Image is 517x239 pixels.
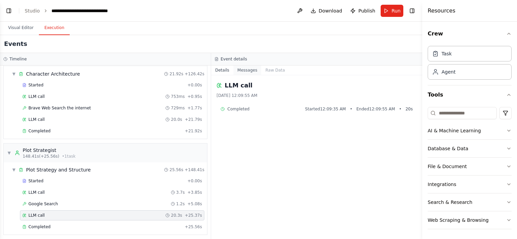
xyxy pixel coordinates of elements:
[171,117,182,122] span: 20.0s
[171,94,185,99] span: 753ms
[25,8,40,14] a: Studio
[23,147,75,154] div: Plot Strategist
[428,122,512,139] button: AI & Machine Learning
[28,213,45,218] span: LLM call
[225,81,252,90] h2: LLM call
[428,145,468,152] div: Database & Data
[28,94,45,99] span: LLM call
[185,213,202,218] span: + 25.37s
[428,104,512,235] div: Tools
[185,117,202,122] span: + 21.79s
[381,5,403,17] button: Run
[405,106,413,112] span: 20 s
[185,224,202,230] span: + 25.56s
[211,65,233,75] button: Details
[185,167,204,172] span: + 148.41s
[261,65,289,75] button: Raw Data
[187,190,202,195] span: + 3.85s
[12,71,16,77] span: ▼
[428,85,512,104] button: Tools
[407,6,417,16] button: Hide right sidebar
[350,106,352,112] span: •
[171,105,185,111] span: 729ms
[39,21,70,35] button: Execution
[28,117,45,122] span: LLM call
[217,93,417,98] div: [DATE] 12:09:55 AM
[4,6,14,16] button: Show left sidebar
[185,128,202,134] span: + 21.92s
[399,106,401,112] span: •
[428,7,455,15] h4: Resources
[28,190,45,195] span: LLM call
[319,7,342,14] span: Download
[170,167,183,172] span: 25.56s
[170,71,183,77] span: 21.92s
[428,181,456,188] div: Integrations
[221,56,247,62] h3: Event details
[428,176,512,193] button: Integrations
[176,190,185,195] span: 3.7s
[187,94,202,99] span: + 0.95s
[28,82,43,88] span: Started
[358,7,375,14] span: Publish
[428,43,512,85] div: Crew
[187,82,202,88] span: + 0.00s
[356,106,395,112] span: Ended 12:09:55 AM
[428,217,489,223] div: Web Scraping & Browsing
[428,140,512,157] button: Database & Data
[28,224,50,230] span: Completed
[305,106,346,112] span: Started 12:09:35 AM
[28,105,91,111] span: Brave Web Search the internet
[62,154,75,159] span: • 1 task
[26,166,91,173] span: Plot Strategy and Structure
[187,178,202,184] span: + 0.00s
[3,21,39,35] button: Visual Editor
[347,5,378,17] button: Publish
[428,127,481,134] div: AI & Machine Learning
[442,50,452,57] div: Task
[4,39,27,49] h2: Events
[9,56,27,62] h3: Timeline
[171,213,182,218] span: 20.3s
[185,71,204,77] span: + 126.42s
[28,178,43,184] span: Started
[308,5,345,17] button: Download
[428,211,512,229] button: Web Scraping & Browsing
[428,193,512,211] button: Search & Research
[28,128,50,134] span: Completed
[391,7,401,14] span: Run
[187,201,202,207] span: + 5.08s
[25,7,128,14] nav: breadcrumb
[12,167,16,172] span: ▼
[227,106,249,112] span: Completed
[7,150,11,156] span: ▼
[233,65,262,75] button: Messages
[428,158,512,175] button: File & Document
[187,105,202,111] span: + 1.77s
[428,163,467,170] div: File & Document
[442,69,455,75] div: Agent
[176,201,185,207] span: 1.2s
[26,71,80,77] span: Character Architecture
[23,154,59,159] span: 148.41s (+25.56s)
[428,199,472,206] div: Search & Research
[28,201,58,207] span: Google Search
[428,24,512,43] button: Crew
